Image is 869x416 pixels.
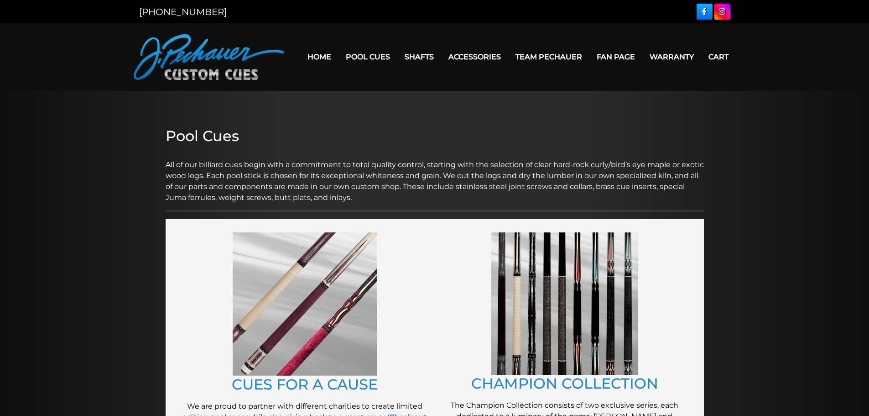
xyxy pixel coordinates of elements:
[139,6,227,17] a: [PHONE_NUMBER]
[508,45,589,68] a: Team Pechauer
[232,375,378,393] a: CUES FOR A CAUSE
[134,34,284,80] img: Pechauer Custom Cues
[642,45,701,68] a: Warranty
[441,45,508,68] a: Accessories
[300,45,338,68] a: Home
[166,127,704,145] h2: Pool Cues
[166,148,704,203] p: All of our billiard cues begin with a commitment to total quality control, starting with the sele...
[338,45,397,68] a: Pool Cues
[397,45,441,68] a: Shafts
[701,45,736,68] a: Cart
[589,45,642,68] a: Fan Page
[471,374,658,392] a: CHAMPION COLLECTION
